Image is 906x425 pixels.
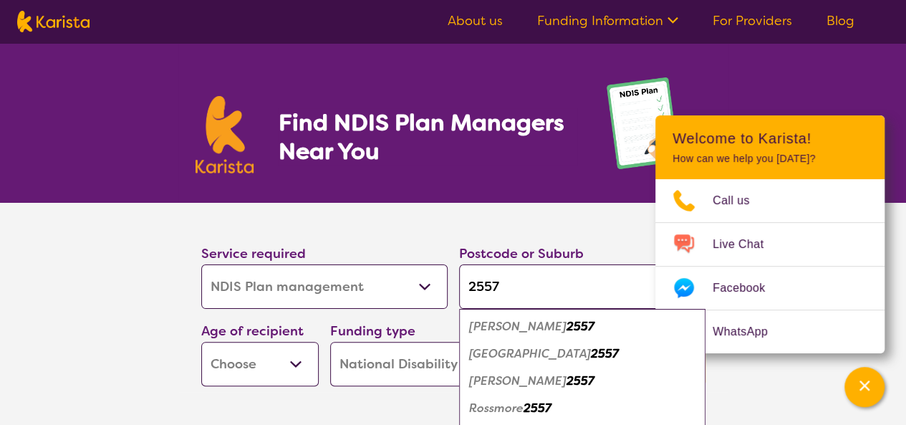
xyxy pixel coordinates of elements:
img: Karista logo [196,96,254,173]
div: Channel Menu [655,115,885,353]
h1: Find NDIS Plan Managers Near You [278,108,577,166]
img: Karista logo [17,11,90,32]
label: Age of recipient [201,323,304,340]
label: Postcode or Suburb [459,245,584,262]
span: Live Chat [713,234,781,255]
em: [PERSON_NAME] [469,319,567,334]
input: Type [459,264,705,309]
a: Funding Information [537,12,678,29]
label: Funding type [330,323,415,340]
a: For Providers [713,12,792,29]
p: How can we help you [DATE]? [673,153,867,165]
div: Catherine Field 2557 [466,313,698,340]
span: WhatsApp [713,321,785,343]
em: 2557 [524,401,551,416]
div: Gledswood Hills 2557 [466,340,698,368]
em: 2557 [567,319,594,334]
span: Call us [713,190,767,211]
em: Rossmore [469,401,524,416]
div: Gregory Hills 2557 [466,368,698,395]
em: [PERSON_NAME] [469,373,567,388]
ul: Choose channel [655,179,885,353]
a: Blog [827,12,854,29]
em: 2557 [591,346,619,361]
div: Rossmore 2557 [466,395,698,422]
img: plan-management [607,77,711,203]
a: About us [448,12,503,29]
a: Web link opens in a new tab. [655,310,885,353]
button: Channel Menu [844,367,885,407]
em: [GEOGRAPHIC_DATA] [469,346,591,361]
em: 2557 [567,373,594,388]
label: Service required [201,245,306,262]
span: Facebook [713,277,782,299]
h2: Welcome to Karista! [673,130,867,147]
